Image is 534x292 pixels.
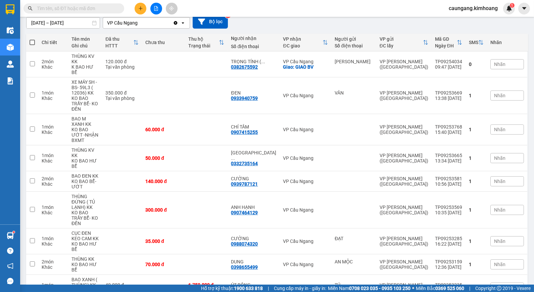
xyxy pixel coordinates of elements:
img: logo-vxr [6,4,14,14]
div: CỤC ĐEN KEO CAM KK [71,230,99,241]
button: file-add [150,3,162,14]
div: 0398655499 [231,264,258,270]
span: file-add [154,6,158,11]
div: ÚT BÔNG [231,282,276,288]
div: 1 món [42,90,65,96]
div: AN MỘC [335,259,373,264]
div: VP gửi [380,36,423,42]
div: KO BAO ƯỚT -NHẬN BXMT [71,127,99,143]
div: TP09253581 [435,176,462,181]
span: Nhãn [494,239,505,244]
span: | [268,285,269,292]
span: Nhãn [494,155,505,161]
th: Toggle SortBy [432,34,466,51]
span: caret-down [521,5,527,11]
img: warehouse-icon [7,232,14,239]
div: CƯỜNG [231,176,276,181]
div: VP Cầu Ngang [283,127,328,132]
div: 0 [469,62,484,67]
div: Người gửi [335,36,373,42]
div: THÙNG KV KK [71,53,99,64]
span: Nhãn [494,93,505,98]
div: 1 món [42,282,65,288]
span: Nhãn [494,62,505,67]
div: VP [PERSON_NAME] ([GEOGRAPHIC_DATA]) [380,59,428,70]
span: plus [138,6,143,11]
div: TP09254034 [435,59,462,64]
div: Khác [42,264,65,270]
div: 1 [469,93,484,98]
span: A THÀNH [36,36,59,43]
span: caungang.kimhoang [443,4,503,12]
div: THÙNG KV KK [71,147,99,158]
div: VŨ DUY [335,59,373,64]
span: search [28,6,33,11]
div: VÂN [335,90,373,96]
div: Chi tiết [42,40,65,45]
div: Khác [42,158,65,163]
div: 140.000 đ [145,179,182,184]
div: TRỌNG TÍNH ( BVĐK KHU VỰC) [231,59,276,64]
sup: 1 [13,231,15,233]
div: CƯỜNG [231,236,276,241]
div: ANH HẠNH [231,205,276,210]
div: 13:38 [DATE] [435,96,462,101]
span: GIAO: [3,44,44,50]
svg: open [180,20,186,26]
strong: 0708 023 035 - 0935 103 250 [349,286,410,291]
img: solution-icon [7,77,14,84]
span: 1 [511,3,513,8]
div: 10:56 [DATE] [435,181,462,187]
strong: 1900 633 818 [234,286,263,291]
span: Nhãn [494,262,505,267]
button: plus [135,3,146,14]
div: 10:35 [DATE] [435,210,462,215]
div: 6.750.000 đ [188,282,225,288]
span: VP [PERSON_NAME] ([GEOGRAPHIC_DATA]) [3,23,67,35]
div: Khác [42,64,65,70]
span: ... [261,59,265,64]
img: warehouse-icon [7,27,14,34]
div: TP09253768 [435,124,462,130]
span: copyright [497,286,501,291]
div: KO BAO BỂ- ƯỚT [71,179,99,189]
div: 60.000 đ [145,127,182,132]
span: Nhãn [494,179,505,184]
p: GỬI: [3,13,98,20]
div: TÚ [335,282,373,288]
div: 1 [469,179,484,184]
div: TP09253669 [435,90,462,96]
div: VP Cầu Ngang [283,155,328,161]
div: ĐC lấy [380,43,423,48]
div: Người nhận [231,36,276,41]
div: 1 [469,155,484,161]
div: KO BAO HƯ BỂ [71,262,99,272]
div: 300.000 đ [145,207,182,213]
div: KO BAO TRẦY BỂ- KO ĐỀN [71,96,99,112]
div: Khác [42,241,65,247]
div: Tại văn phòng [105,96,139,101]
input: Selected VP Cầu Ngang. [138,20,139,26]
div: 1 [469,127,484,132]
th: Toggle SortBy [376,34,432,51]
span: ... [231,155,235,161]
div: 50.000 đ [145,155,182,161]
button: aim [166,3,178,14]
div: Khác [42,181,65,187]
div: Thu hộ [188,36,219,42]
div: VP [PERSON_NAME] ([GEOGRAPHIC_DATA]) [380,205,428,215]
div: VP Cầu Ngang [283,239,328,244]
div: 1 món [42,153,65,158]
div: 2 món [42,259,65,264]
div: KO BAO HƯ BỂ [71,158,99,169]
img: warehouse-icon [7,61,14,68]
div: VP nhận [283,36,323,42]
div: Ghi chú [71,43,99,48]
div: 2 món [42,59,65,64]
div: 1 món [42,124,65,130]
div: TP09253235 [435,282,462,288]
div: TP09253665 [435,153,462,158]
div: 1 món [42,236,65,241]
div: Ngày ĐH [435,43,457,48]
div: 1 [469,262,484,267]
